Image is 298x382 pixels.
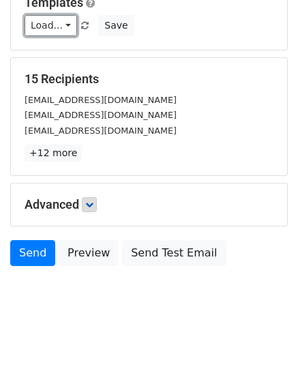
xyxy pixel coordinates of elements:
[25,72,273,87] h5: 15 Recipients
[25,95,177,105] small: [EMAIL_ADDRESS][DOMAIN_NAME]
[25,126,177,136] small: [EMAIL_ADDRESS][DOMAIN_NAME]
[25,145,82,162] a: +12 more
[25,15,77,36] a: Load...
[230,317,298,382] iframe: Chat Widget
[25,110,177,120] small: [EMAIL_ADDRESS][DOMAIN_NAME]
[230,317,298,382] div: Widget de chat
[10,240,55,266] a: Send
[25,197,273,212] h5: Advanced
[98,15,134,36] button: Save
[59,240,119,266] a: Preview
[122,240,226,266] a: Send Test Email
